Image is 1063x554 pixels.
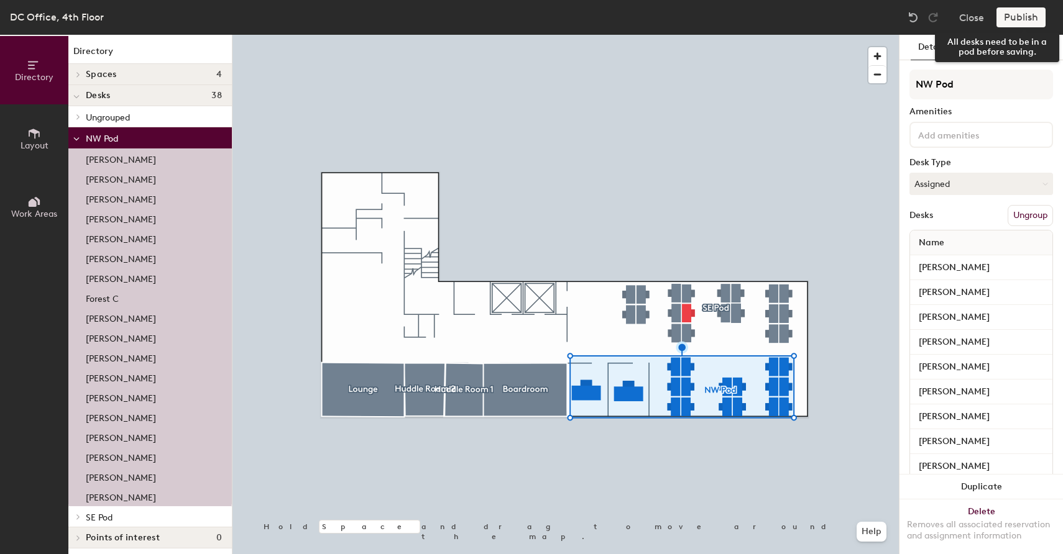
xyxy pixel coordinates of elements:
p: [PERSON_NAME] [86,409,156,424]
p: [PERSON_NAME] [86,171,156,185]
p: [PERSON_NAME] [86,469,156,483]
p: [PERSON_NAME] [86,310,156,324]
input: Unnamed desk [913,309,1050,326]
button: Details [911,35,955,60]
input: Unnamed desk [913,259,1050,276]
span: NW Pod [86,134,118,144]
span: 4 [216,70,222,79]
p: [PERSON_NAME] [86,151,156,165]
p: [PERSON_NAME] [86,230,156,245]
p: [PERSON_NAME] [86,350,156,364]
span: Desks [86,91,110,101]
span: 0 [216,533,222,543]
span: Work Areas [11,209,57,219]
button: Policies [955,35,1001,60]
button: Close [959,7,984,27]
div: Amenities [909,107,1053,117]
p: [PERSON_NAME] [86,429,156,443]
input: Unnamed desk [913,458,1050,475]
p: [PERSON_NAME] [86,489,156,503]
p: [PERSON_NAME] [86,389,156,404]
input: Unnamed desk [913,433,1050,450]
span: Name [913,232,950,254]
p: [PERSON_NAME] [86,191,156,205]
input: Unnamed desk [913,334,1050,351]
p: Forest C [86,290,119,304]
p: [PERSON_NAME] [86,250,156,265]
input: Unnamed desk [913,358,1050,376]
p: [PERSON_NAME] [86,370,156,384]
input: Unnamed desk [913,408,1050,425]
p: [PERSON_NAME] [86,449,156,463]
span: SE Pod [86,512,113,523]
p: [PERSON_NAME] [86,270,156,284]
p: [PERSON_NAME] [86,211,156,225]
span: Layout [21,140,48,151]
button: Help [857,522,886,542]
span: Ungrouped [86,112,130,123]
span: Points of interest [86,533,160,543]
span: Spaces [86,70,117,79]
img: Redo [927,11,939,24]
input: Unnamed desk [913,284,1050,301]
div: DC Office, 4th Floor [10,9,104,25]
p: [PERSON_NAME] [86,330,156,344]
button: DeleteRemoves all associated reservation and assignment information [900,499,1063,554]
input: Unnamed desk [913,383,1050,401]
div: Desks [909,211,933,220]
button: Ungroup [1008,205,1053,226]
button: Assigned [909,173,1053,195]
input: Add amenities [916,127,1028,142]
span: 38 [211,91,222,101]
span: Directory [15,72,53,83]
button: Duplicate [900,475,1063,499]
div: Desk Type [909,158,1053,168]
div: Removes all associated reservation and assignment information [907,519,1056,542]
h1: Directory [68,45,232,64]
img: Undo [907,11,919,24]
